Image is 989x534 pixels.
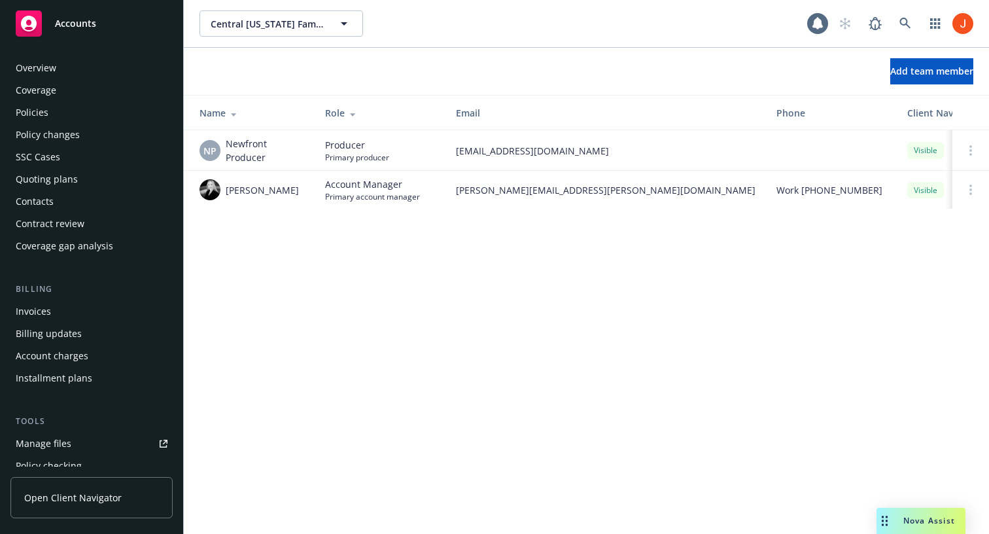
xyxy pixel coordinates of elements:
a: Accounts [10,5,173,42]
div: Coverage [16,80,56,101]
span: Primary account manager [325,191,420,202]
div: Name [200,106,304,120]
img: photo [200,179,220,200]
span: Producer [325,138,389,152]
a: Policy changes [10,124,173,145]
div: Contacts [16,191,54,212]
a: Quoting plans [10,169,173,190]
a: Installment plans [10,368,173,389]
a: Start snowing [832,10,858,37]
span: Primary producer [325,152,389,163]
span: Work [PHONE_NUMBER] [776,183,882,197]
div: Visible [907,182,944,198]
a: Coverage [10,80,173,101]
div: Coverage gap analysis [16,236,113,257]
span: Add team member [890,65,973,77]
div: Manage files [16,433,71,454]
div: SSC Cases [16,147,60,168]
div: Policies [16,102,48,123]
a: SSC Cases [10,147,173,168]
div: Billing updates [16,323,82,344]
span: Central [US_STATE] Family Crisis Center [211,17,324,31]
a: Contacts [10,191,173,212]
div: Invoices [16,301,51,322]
a: Invoices [10,301,173,322]
div: Account charges [16,346,88,366]
div: Installment plans [16,368,92,389]
span: Account Manager [325,177,420,191]
span: Open Client Navigator [24,491,122,505]
div: Email [456,106,755,120]
span: Accounts [55,18,96,29]
a: Coverage gap analysis [10,236,173,257]
a: Policies [10,102,173,123]
button: Nova Assist [876,508,965,534]
div: Quoting plans [16,169,78,190]
div: Overview [16,58,56,79]
div: Policy changes [16,124,80,145]
span: Newfront Producer [226,137,304,164]
span: [EMAIL_ADDRESS][DOMAIN_NAME] [456,144,755,158]
button: Add team member [890,58,973,84]
span: NP [203,144,217,158]
a: Account charges [10,346,173,366]
span: [PERSON_NAME][EMAIL_ADDRESS][PERSON_NAME][DOMAIN_NAME] [456,183,755,197]
span: [PERSON_NAME] [226,183,299,197]
div: Phone [776,106,886,120]
a: Switch app [922,10,948,37]
a: Billing updates [10,323,173,344]
img: photo [952,13,973,34]
a: Overview [10,58,173,79]
a: Manage files [10,433,173,454]
div: Visible [907,142,944,158]
a: Contract review [10,213,173,234]
div: Role [325,106,435,120]
div: Billing [10,283,173,296]
div: Contract review [16,213,84,234]
a: Search [892,10,918,37]
div: Tools [10,415,173,428]
button: Central [US_STATE] Family Crisis Center [200,10,363,37]
div: Policy checking [16,455,82,476]
span: Nova Assist [903,515,955,526]
div: Drag to move [876,508,893,534]
a: Report a Bug [862,10,888,37]
a: Policy checking [10,455,173,476]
